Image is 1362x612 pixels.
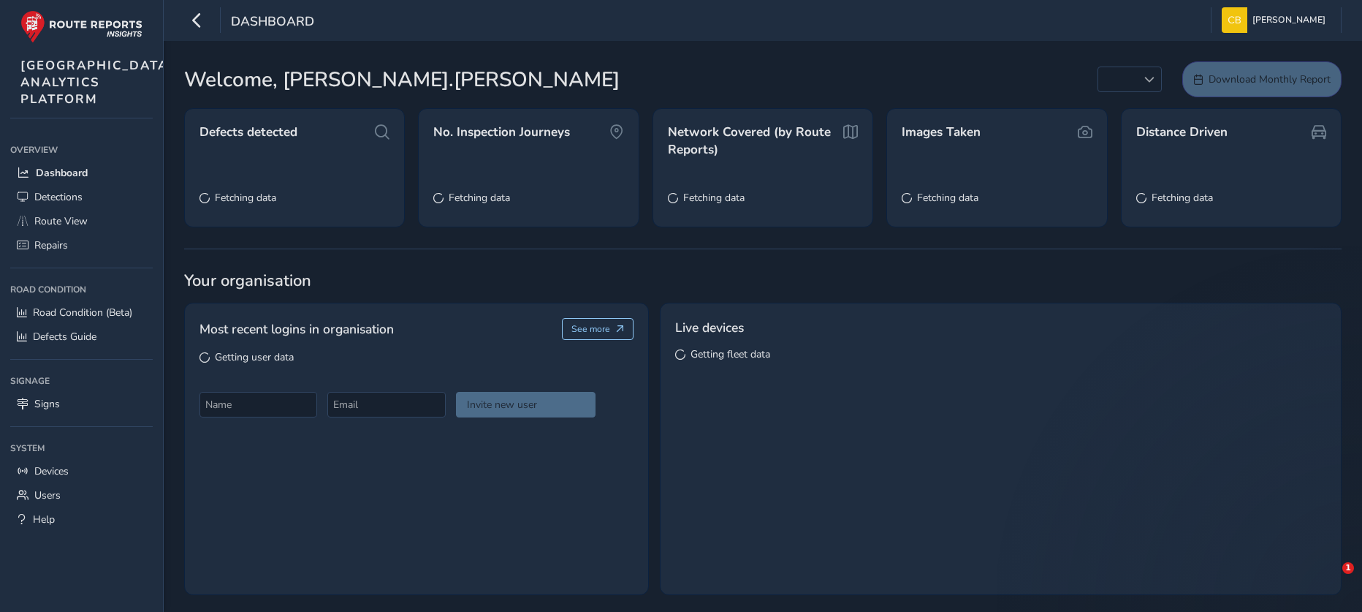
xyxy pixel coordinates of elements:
a: Dashboard [10,161,153,185]
div: System [10,437,153,459]
span: Network Covered (by Route Reports) [668,124,839,158]
span: Live devices [675,318,744,337]
img: rr logo [20,10,142,43]
span: Defects detected [199,124,297,141]
a: Road Condition (Beta) [10,301,153,325]
span: See more [571,323,610,335]
span: Fetching data [917,191,978,205]
span: Fetching data [683,191,745,205]
span: Detections [34,190,83,204]
span: Defects Guide [33,330,96,344]
a: Route View [10,209,153,233]
span: Distance Driven [1136,124,1228,141]
span: [PERSON_NAME] [1252,7,1325,33]
input: Name [199,392,317,418]
span: Users [34,488,61,502]
a: Defects Guide [10,325,153,349]
span: Signs [34,397,60,411]
span: Route View [34,214,88,228]
a: Help [10,507,153,532]
div: Road Condition [10,279,153,301]
button: [PERSON_NAME] [1222,7,1331,33]
span: Devices [34,464,69,478]
span: Fetching data [1152,191,1213,205]
img: diamond-layout [1222,7,1247,33]
a: Users [10,483,153,507]
span: Your organisation [184,270,1342,292]
span: Images Taken [902,124,981,141]
span: No. Inspection Journeys [433,124,570,141]
span: Getting fleet data [690,347,770,361]
span: Fetching data [449,191,510,205]
span: Dashboard [231,12,314,33]
a: Detections [10,185,153,209]
span: Welcome, [PERSON_NAME].[PERSON_NAME] [184,64,620,95]
span: Getting user data [215,350,294,364]
span: Fetching data [215,191,276,205]
div: Overview [10,139,153,161]
a: Devices [10,459,153,483]
span: Road Condition (Beta) [33,306,132,320]
span: Dashboard [36,166,88,180]
div: Signage [10,370,153,392]
span: [GEOGRAPHIC_DATA] ANALYTICS PLATFORM [20,57,174,107]
span: 1 [1342,562,1354,574]
span: Help [33,513,55,526]
button: See more [562,318,634,340]
input: Email [327,392,445,418]
a: Repairs [10,233,153,257]
span: Repairs [34,238,68,252]
a: Signs [10,392,153,416]
iframe: Intercom live chat [1312,562,1347,597]
span: Most recent logins in organisation [199,320,394,339]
